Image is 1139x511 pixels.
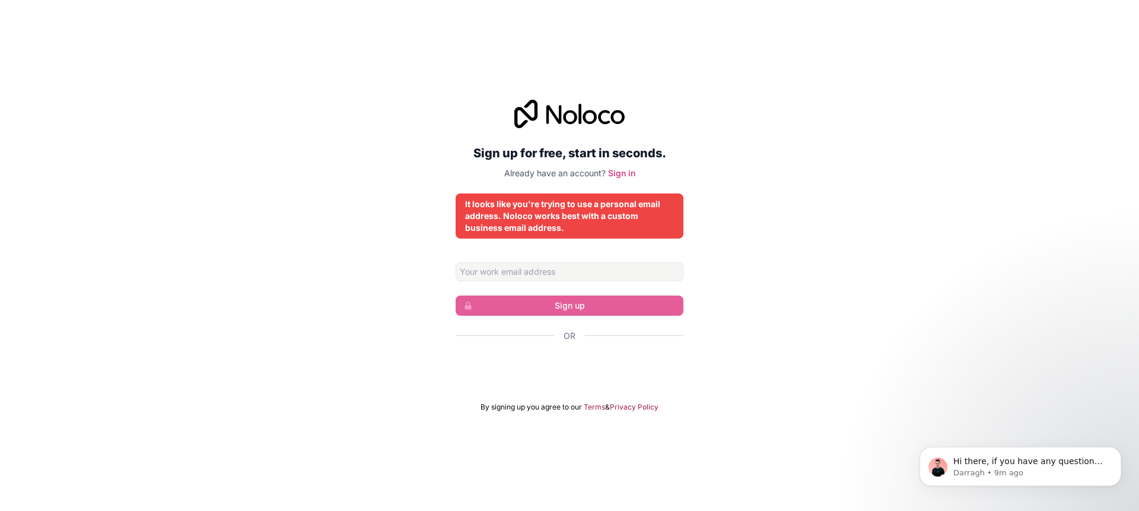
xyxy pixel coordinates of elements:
[504,168,606,178] span: Already have an account?
[605,402,610,412] span: &
[481,402,582,412] span: By signing up you agree to our
[608,168,635,178] a: Sign in
[902,422,1139,505] iframe: Intercom notifications message
[456,262,683,281] input: Email address
[465,198,674,234] div: It looks like you're trying to use a personal email address. Noloco works best with a custom busi...
[564,330,575,342] span: Or
[450,355,689,381] iframe: Sign in with Google Button
[456,296,683,316] button: Sign up
[456,142,683,164] h2: Sign up for free, start in seconds.
[610,402,658,412] a: Privacy Policy
[584,402,605,412] a: Terms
